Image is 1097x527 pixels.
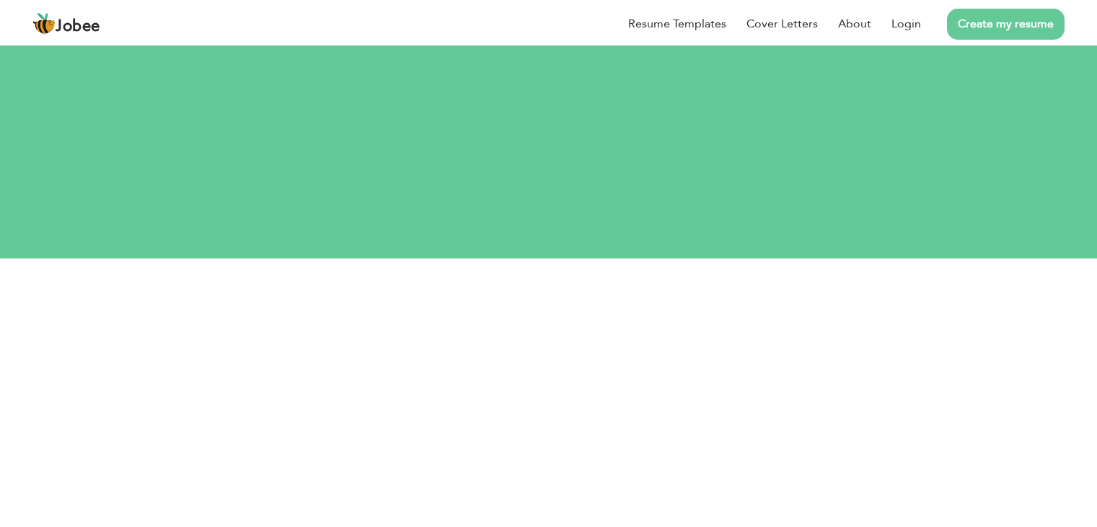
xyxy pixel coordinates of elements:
[891,15,921,32] a: Login
[628,15,726,32] a: Resume Templates
[32,12,56,35] img: jobee.io
[56,19,100,35] span: Jobee
[32,12,100,35] a: Jobee
[947,9,1065,40] a: Create my resume
[746,15,818,32] a: Cover Letters
[838,15,871,32] a: About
